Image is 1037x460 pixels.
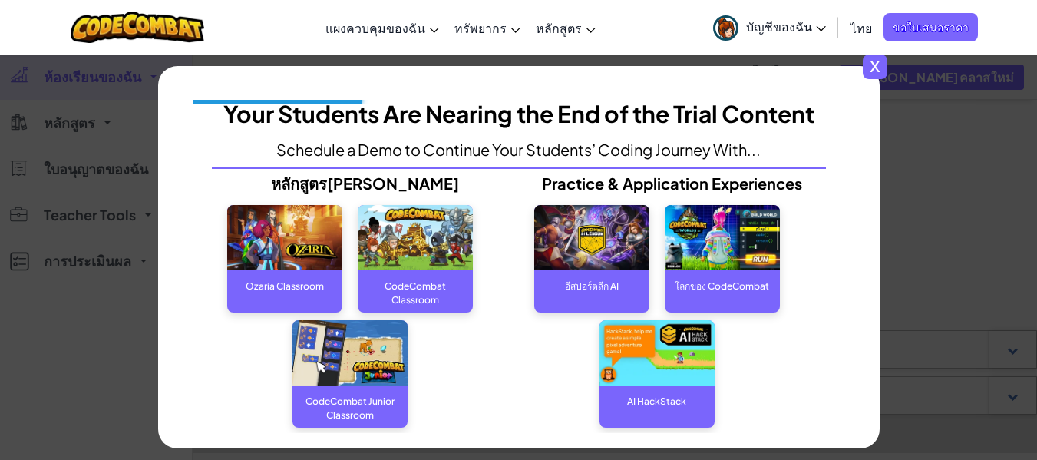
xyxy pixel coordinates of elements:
img: avatar [713,15,738,41]
div: CodeCombat Classroom [358,270,473,301]
span: แผงควบคุมของฉัน [325,20,425,36]
span: ไทย [850,20,872,36]
div: CodeCombat Junior Classroom [292,386,408,416]
img: AI League [534,205,649,270]
a: ทรัพยากร [447,7,528,48]
div: อีสปอร์ตลีก AI [534,270,649,301]
a: ไทย [843,7,880,48]
div: Ozaria Classroom [227,270,342,301]
a: ขอใบเสนอราคา [883,13,978,41]
span: x [863,55,887,79]
span: บัญชีของฉัน [746,18,826,35]
div: โลกของ CodeCombat [665,270,780,301]
img: CodeCombat World [665,205,780,270]
img: CodeCombat [358,205,473,270]
img: AI Hackstack [599,320,715,386]
h3: Your Students Are Nearing the End of the Trial Content [223,97,814,131]
div: AI HackStack [599,386,715,416]
span: ทรัพยากร [454,20,507,36]
a: บัญชีของฉัน [705,3,834,51]
p: หลักสูตร[PERSON_NAME] [212,177,519,190]
a: หลักสูตร [528,7,603,48]
img: CodeCombat Junior [292,320,408,386]
span: หลักสูตร [536,20,582,36]
p: Schedule a Demo to Continue Your Students’ Coding Journey With... [276,143,761,157]
img: Ozaria [227,205,342,270]
a: แผงควบคุมของฉัน [318,7,447,48]
img: CodeCombat logo [71,12,205,43]
p: Practice & Application Experiences [519,177,826,190]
